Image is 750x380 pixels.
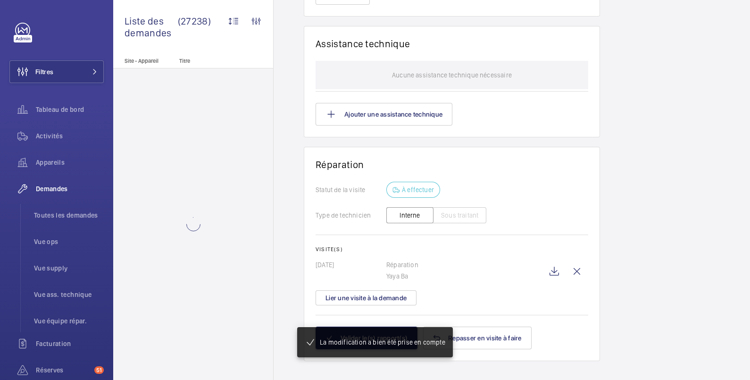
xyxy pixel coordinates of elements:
[34,211,104,220] span: Toutes les demandes
[402,185,434,194] p: À effectuer
[433,207,486,223] button: Sous traitant
[34,237,104,246] span: Vue ops
[125,15,178,39] span: Liste des demandes
[316,290,417,305] button: Lier une visite à la demande
[316,38,410,50] h1: Assistance technique
[36,365,91,375] span: Réserves
[386,207,433,223] button: Interne
[316,260,386,270] p: [DATE]
[386,271,543,281] p: Yaya Ba
[113,58,175,64] p: Site - Appareil
[423,327,532,349] button: Repasser en visite à faire
[34,316,104,326] span: Vue équipe répar.
[36,184,104,194] span: Demandes
[35,67,53,76] span: Filtres
[36,158,104,167] span: Appareils
[316,246,588,253] h2: Visite(s)
[34,290,104,299] span: Vue ass. technique
[316,159,588,170] h1: Réparation
[392,61,512,89] p: Aucune assistance technique nécessaire
[386,260,543,270] p: Réparation
[179,58,242,64] p: Titre
[36,131,104,141] span: Activités
[320,338,445,347] p: La modification a bien été prise en compte
[36,339,104,348] span: Facturation
[34,263,104,273] span: Vue supply
[9,60,104,83] button: Filtres
[94,366,104,374] span: 51
[316,103,452,126] button: Ajouter une assistance technique
[36,105,104,114] span: Tableau de bord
